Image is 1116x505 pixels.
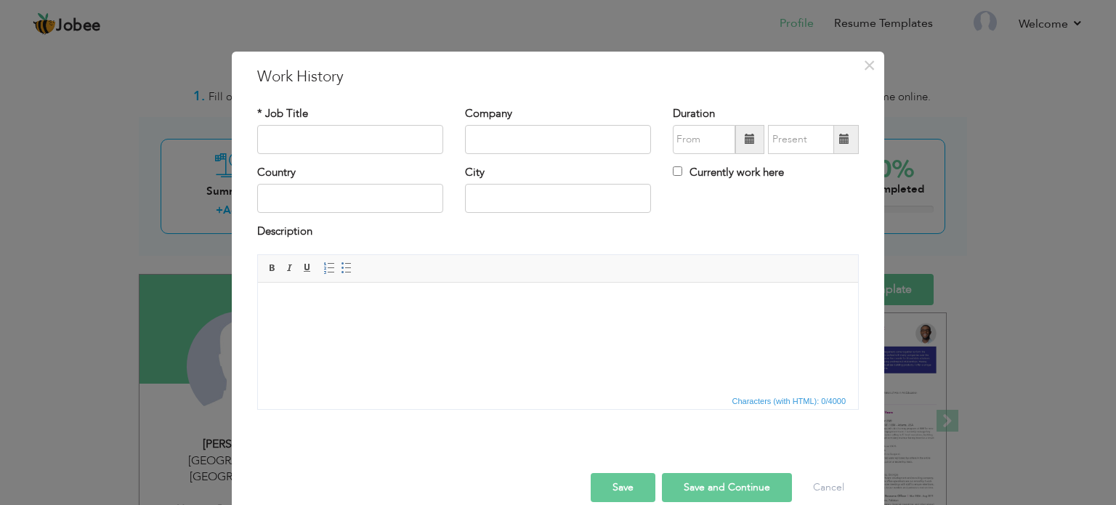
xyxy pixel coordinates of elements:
[264,260,280,276] a: Bold
[257,66,859,88] h3: Work History
[863,52,876,78] span: ×
[729,395,849,408] span: Characters (with HTML): 0/4000
[282,260,298,276] a: Italic
[798,473,859,502] button: Cancel
[257,224,312,239] label: Description
[257,106,308,121] label: * Job Title
[257,165,296,180] label: Country
[673,106,715,121] label: Duration
[258,283,858,392] iframe: Rich Text Editor, workEditor
[465,165,485,180] label: City
[299,260,315,276] a: Underline
[339,260,355,276] a: Insert/Remove Bulleted List
[321,260,337,276] a: Insert/Remove Numbered List
[673,165,784,180] label: Currently work here
[591,473,655,502] button: Save
[465,106,512,121] label: Company
[768,125,834,154] input: Present
[857,54,881,77] button: Close
[673,125,735,154] input: From
[662,473,792,502] button: Save and Continue
[673,166,682,176] input: Currently work here
[729,395,851,408] div: Statistics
